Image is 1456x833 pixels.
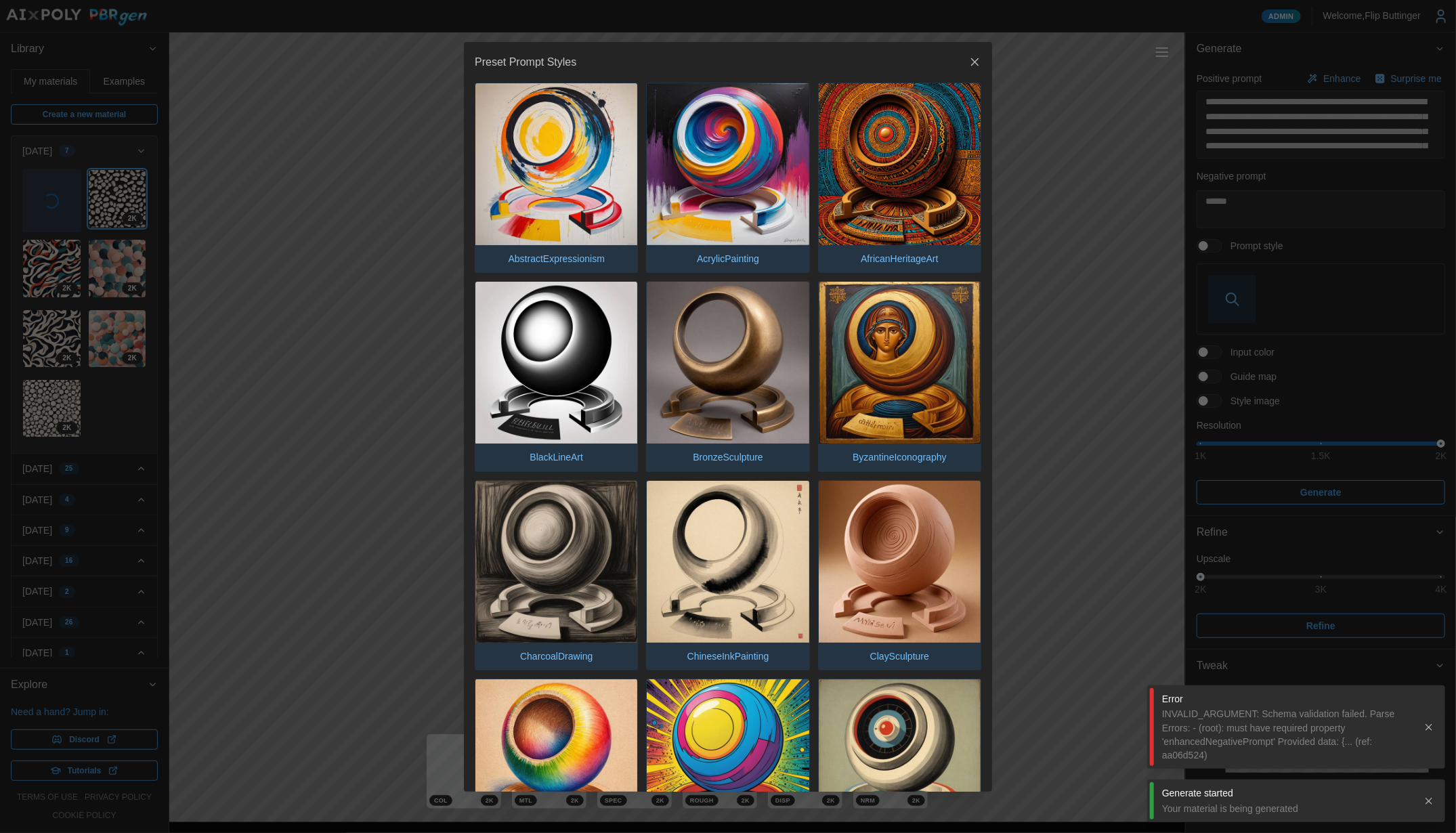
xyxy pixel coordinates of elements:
img: AfricanHeritageArt.jpg [819,83,981,245]
img: AcrylicPainting.jpg [647,83,809,245]
div: Generate started [1162,786,1413,800]
img: ClaySculpture.jpg [819,481,981,643]
h2: Preset Prompt Styles [475,57,576,68]
button: ByzantineIconography.jpgByzantineIconography [818,281,981,472]
div: Error [1162,692,1413,706]
img: CharcoalDrawing.jpg [475,481,637,643]
div: Your material is being generated [1162,802,1413,815]
img: AbstractExpressionism.jpg [475,83,637,245]
button: ClaySculpture.jpgClaySculpture [818,480,981,671]
button: AbstractExpressionism.jpgAbstractExpressionism [475,83,638,274]
p: ByzantineIconography [846,444,954,471]
button: AcrylicPainting.jpgAcrylicPainting [646,83,809,274]
button: BlackLineArt.jpgBlackLineArt [475,281,638,472]
img: ChineseInkPainting.jpg [647,481,809,643]
p: ChineseInkPainting [681,643,776,670]
img: BlackLineArt.jpg [475,282,637,444]
img: BronzeSculpture.jpg [647,282,809,444]
p: BronzeSculpture [686,444,770,471]
p: ClaySculpture [863,643,936,670]
button: BronzeSculpture.jpgBronzeSculpture [646,281,809,472]
button: ChineseInkPainting.jpgChineseInkPainting [646,480,809,671]
p: AbstractExpressionism [501,245,611,272]
button: AfricanHeritageArt.jpgAfricanHeritageArt [818,83,981,274]
img: ByzantineIconography.jpg [819,282,981,444]
p: AfricanHeritageArt [854,245,945,272]
p: BlackLineArt [523,444,590,471]
p: CharcoalDrawing [513,643,599,670]
button: CharcoalDrawing.jpgCharcoalDrawing [475,480,638,671]
p: AcrylicPainting [690,245,766,272]
div: INVALID_ARGUMENT: Schema validation failed. Parse Errors: - (root): must have required property '... [1162,707,1413,762]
